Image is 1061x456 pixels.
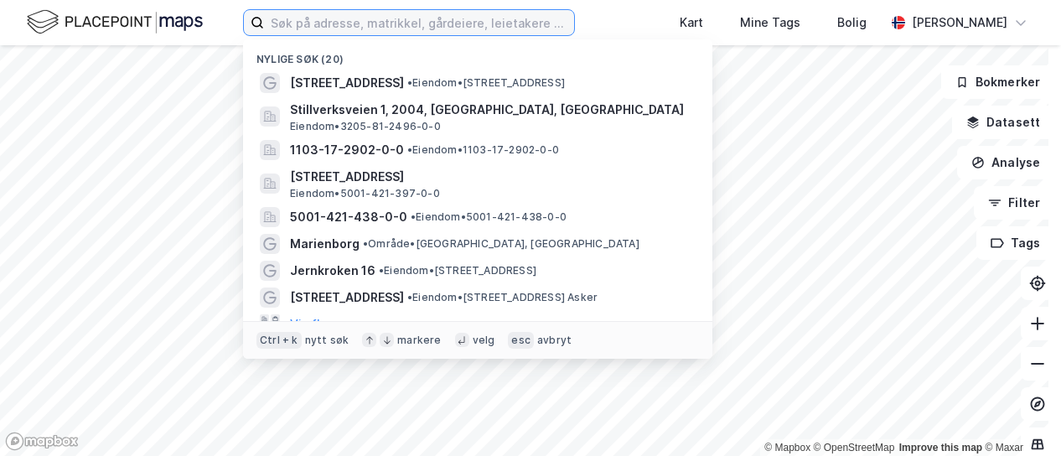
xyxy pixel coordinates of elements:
[407,291,598,304] span: Eiendom • [STREET_ADDRESS] Asker
[264,10,574,35] input: Søk på adresse, matrikkel, gårdeiere, leietakere eller personer
[407,291,412,303] span: •
[764,442,810,453] a: Mapbox
[976,226,1054,260] button: Tags
[411,210,567,224] span: Eiendom • 5001-421-438-0-0
[407,76,565,90] span: Eiendom • [STREET_ADDRESS]
[952,106,1054,139] button: Datasett
[27,8,203,37] img: logo.f888ab2527a4732fd821a326f86c7f29.svg
[407,143,559,157] span: Eiendom • 1103-17-2902-0-0
[363,237,639,251] span: Område • [GEOGRAPHIC_DATA], [GEOGRAPHIC_DATA]
[256,332,302,349] div: Ctrl + k
[290,140,404,160] span: 1103-17-2902-0-0
[957,146,1054,179] button: Analyse
[941,65,1054,99] button: Bokmerker
[379,264,384,277] span: •
[407,76,412,89] span: •
[473,334,495,347] div: velg
[508,332,534,349] div: esc
[305,334,349,347] div: nytt søk
[379,264,536,277] span: Eiendom • [STREET_ADDRESS]
[290,73,404,93] span: [STREET_ADDRESS]
[912,13,1007,33] div: [PERSON_NAME]
[290,167,692,187] span: [STREET_ADDRESS]
[290,261,375,281] span: Jernkroken 16
[899,442,982,453] a: Improve this map
[407,143,412,156] span: •
[411,210,416,223] span: •
[290,314,339,334] button: Vis flere
[977,376,1061,456] iframe: Chat Widget
[977,376,1061,456] div: Kontrollprogram for chat
[243,39,712,70] div: Nylige søk (20)
[290,207,407,227] span: 5001-421-438-0-0
[740,13,800,33] div: Mine Tags
[290,234,360,254] span: Marienborg
[537,334,572,347] div: avbryt
[290,288,404,308] span: [STREET_ADDRESS]
[680,13,703,33] div: Kart
[814,442,895,453] a: OpenStreetMap
[397,334,441,347] div: markere
[837,13,867,33] div: Bolig
[363,237,368,250] span: •
[974,186,1054,220] button: Filter
[290,100,692,120] span: Stillverksveien 1, 2004, [GEOGRAPHIC_DATA], [GEOGRAPHIC_DATA]
[5,432,79,451] a: Mapbox homepage
[290,120,441,133] span: Eiendom • 3205-81-2496-0-0
[290,187,440,200] span: Eiendom • 5001-421-397-0-0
